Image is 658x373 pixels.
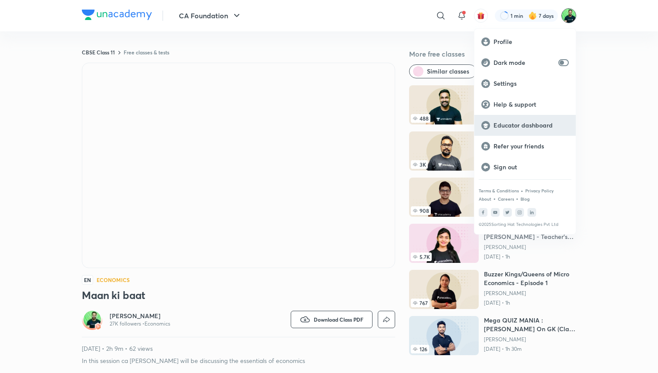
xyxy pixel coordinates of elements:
[479,222,571,227] p: © 2025 Sorting Hat Technologies Pvt Ltd
[493,142,569,150] p: Refer your friends
[479,188,519,193] a: Terms & Conditions
[474,31,576,52] a: Profile
[525,188,554,193] a: Privacy Policy
[493,121,569,129] p: Educator dashboard
[479,196,491,202] a: About
[498,196,514,202] a: Careers
[493,59,555,67] p: Dark mode
[474,115,576,136] a: Educator dashboard
[493,80,569,87] p: Settings
[493,163,569,171] p: Sign out
[493,101,569,108] p: Help & support
[520,196,530,202] a: Blog
[493,38,569,46] p: Profile
[516,195,519,202] div: •
[474,94,576,115] a: Help & support
[520,187,524,195] div: •
[493,195,496,202] div: •
[474,136,576,157] a: Refer your friends
[474,73,576,94] a: Settings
